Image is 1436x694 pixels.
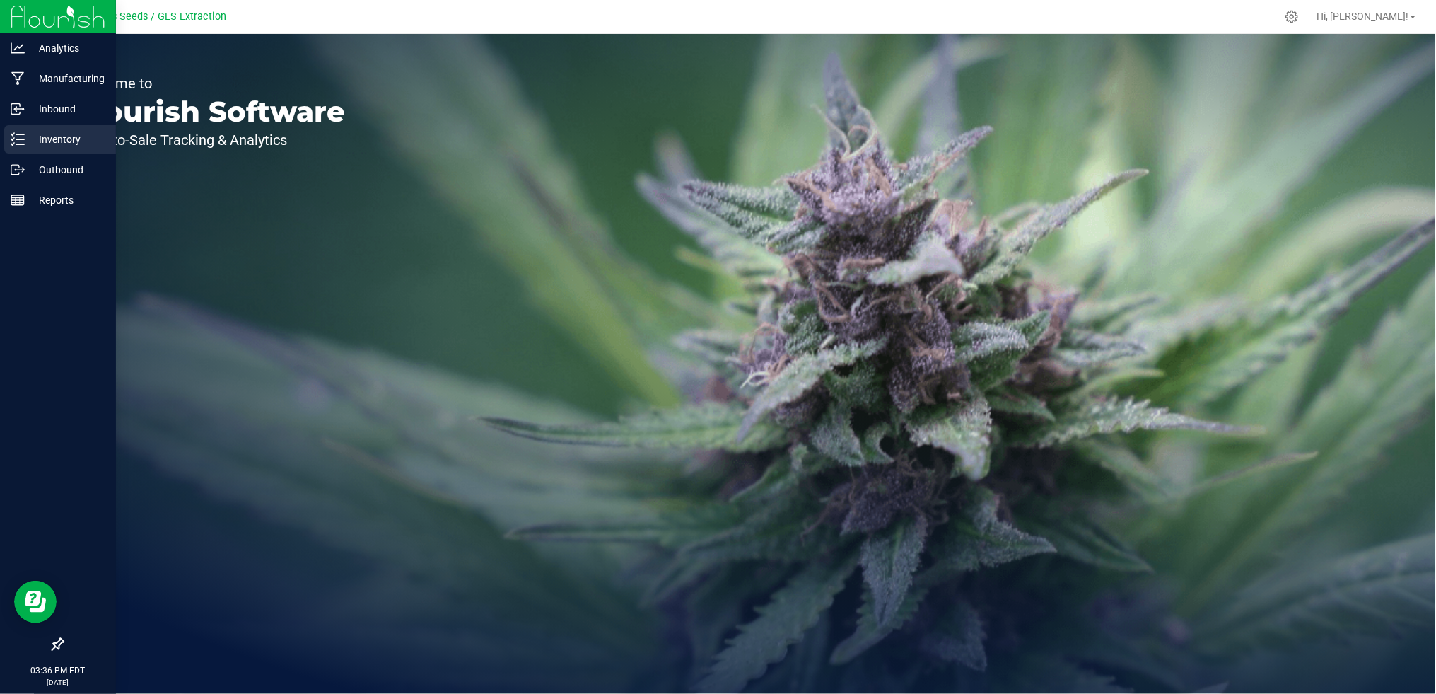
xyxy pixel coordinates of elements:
[1283,10,1301,23] div: Manage settings
[25,40,110,57] p: Analytics
[11,41,25,55] inline-svg: Analytics
[76,133,345,147] p: Seed-to-Sale Tracking & Analytics
[62,11,227,23] span: Great Lakes Seeds / GLS Extraction
[1317,11,1409,22] span: Hi, [PERSON_NAME]!
[11,163,25,177] inline-svg: Outbound
[25,131,110,148] p: Inventory
[25,100,110,117] p: Inbound
[11,132,25,146] inline-svg: Inventory
[11,193,25,207] inline-svg: Reports
[25,70,110,87] p: Manufacturing
[76,98,345,126] p: Flourish Software
[11,71,25,86] inline-svg: Manufacturing
[14,581,57,623] iframe: Resource center
[6,664,110,677] p: 03:36 PM EDT
[76,76,345,91] p: Welcome to
[6,677,110,688] p: [DATE]
[11,102,25,116] inline-svg: Inbound
[25,192,110,209] p: Reports
[25,161,110,178] p: Outbound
